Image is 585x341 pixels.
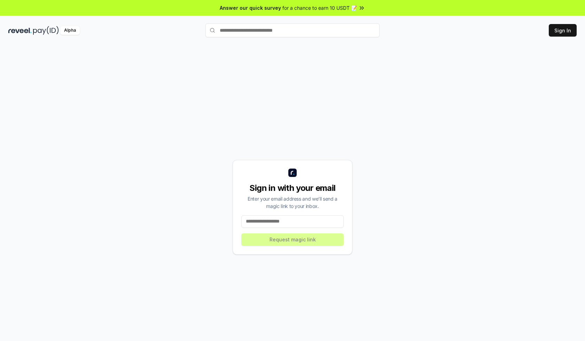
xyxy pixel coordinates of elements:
[33,26,59,35] img: pay_id
[288,169,297,177] img: logo_small
[241,195,344,210] div: Enter your email address and we’ll send a magic link to your inbox.
[60,26,80,35] div: Alpha
[8,26,32,35] img: reveel_dark
[549,24,577,37] button: Sign In
[220,4,281,11] span: Answer our quick survey
[282,4,357,11] span: for a chance to earn 10 USDT 📝
[241,183,344,194] div: Sign in with your email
